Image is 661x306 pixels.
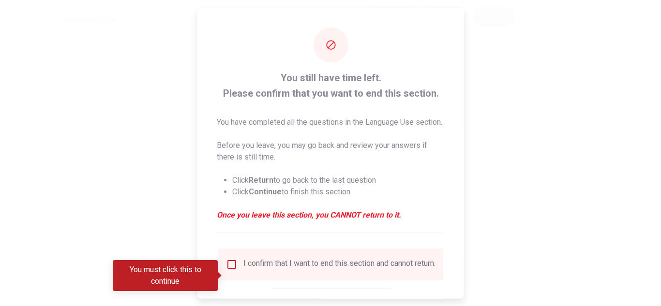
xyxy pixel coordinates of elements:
[232,174,445,186] li: Click to go back to the last question
[113,260,218,291] div: You must click this to continue
[217,139,445,162] p: Before you leave, you may go back and review your answers if there is still time.
[217,70,445,101] span: You still have time left. Please confirm that you want to end this section.
[243,258,436,270] div: I confirm that I want to end this section and cannot return.
[217,116,445,128] p: You have completed all the questions in the Language Use section.
[232,186,445,197] li: Click to finish this section.
[249,175,273,184] strong: Return
[249,187,282,196] strong: Continue
[217,209,445,220] em: Once you leave this section, you CANNOT return to it.
[226,258,238,270] span: You must click this to continue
